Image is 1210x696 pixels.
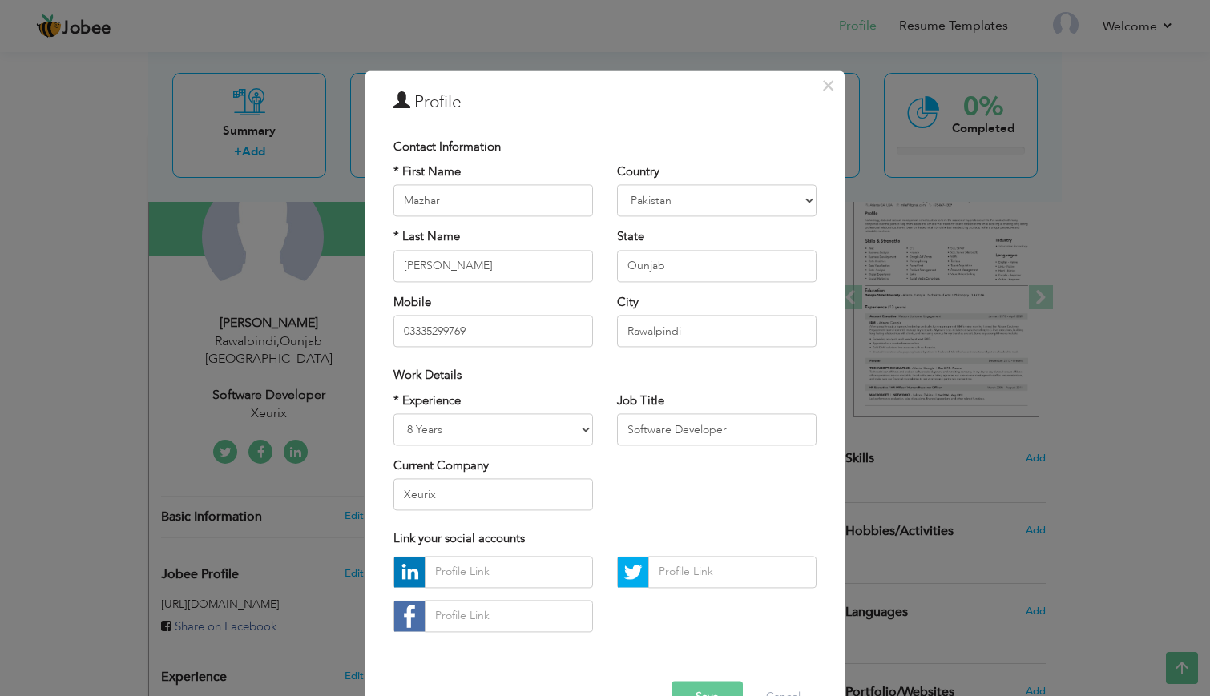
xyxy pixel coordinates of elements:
[617,294,639,311] label: City
[393,229,460,246] label: * Last Name
[393,392,461,409] label: * Experience
[393,457,489,474] label: Current Company
[618,557,648,587] img: Twitter
[394,601,425,631] img: facebook
[393,531,525,547] span: Link your social accounts
[394,557,425,587] img: linkedin
[425,600,593,632] input: Profile Link
[617,163,659,180] label: Country
[821,71,835,100] span: ×
[393,139,501,155] span: Contact Information
[648,556,817,588] input: Profile Link
[393,163,461,180] label: * First Name
[425,556,593,588] input: Profile Link
[617,229,644,246] label: State
[393,91,817,115] h3: Profile
[393,368,462,384] span: Work Details
[815,73,841,99] button: Close
[393,294,431,311] label: Mobile
[617,392,664,409] label: Job Title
